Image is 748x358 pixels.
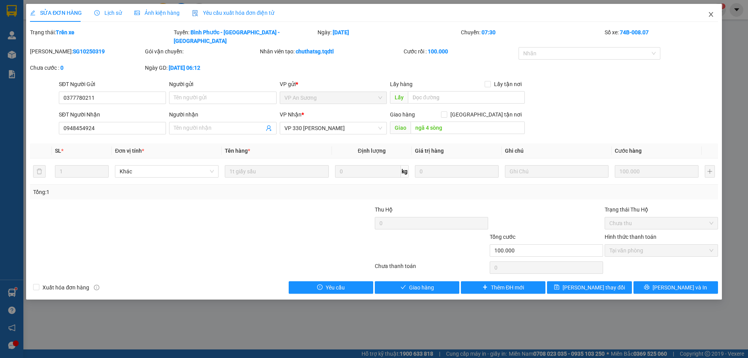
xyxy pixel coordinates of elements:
[461,281,545,294] button: plusThêm ĐH mới
[3,9,57,26] p: Gửi:
[563,283,625,292] span: [PERSON_NAME] thay đổi
[708,11,714,18] span: close
[58,32,102,49] span: Gio LINH ĐG 73
[554,284,559,291] span: save
[225,165,328,178] input: VD: Bàn, Ghế
[33,53,61,61] span: 200.000
[225,148,250,154] span: Tên hàng
[56,29,74,35] b: Trên xe
[30,10,35,16] span: edit
[30,10,82,16] span: SỬA ĐƠN HÀNG
[145,47,258,56] div: Gói vận chuyển:
[401,165,409,178] span: kg
[460,28,604,45] div: Chuyến:
[94,285,99,290] span: info-circle
[3,9,36,26] span: VP An Sương
[428,48,448,55] b: 100.000
[374,262,489,275] div: Chưa thanh toán
[134,10,140,16] span: picture
[296,48,334,55] b: chuthatsg.tqdtl
[266,125,272,131] span: user-add
[73,48,105,55] b: SG10250319
[192,10,198,16] img: icon
[3,37,15,45] span: Lấy:
[260,47,402,56] div: Nhân viên tạo:
[411,122,525,134] input: Dọc đường
[644,284,649,291] span: printer
[59,110,166,119] div: SĐT Người Nhận
[94,10,122,16] span: Lịch sử
[58,33,102,49] span: Giao:
[326,283,345,292] span: Yêu cầu
[60,65,64,71] b: 0
[358,148,386,154] span: Định lượng
[415,165,499,178] input: 0
[284,92,382,104] span: VP An Sương
[400,284,406,291] span: check
[375,281,459,294] button: checkGiao hàng
[317,28,460,45] div: Ngày:
[33,165,46,178] button: delete
[58,4,114,21] p: Nhận:
[94,10,100,16] span: clock-circle
[174,29,280,44] b: Bình Phước - [GEOGRAPHIC_DATA] - [GEOGRAPHIC_DATA]
[615,165,699,178] input: 0
[58,4,114,21] span: VP 330 [PERSON_NAME]
[547,281,632,294] button: save[PERSON_NAME] thay đổi
[404,47,517,56] div: Cước rồi :
[55,148,61,154] span: SL
[653,283,707,292] span: [PERSON_NAME] và In
[3,28,46,36] span: 0912828139
[16,53,20,61] span: 0
[490,234,515,240] span: Tổng cước
[145,63,258,72] div: Ngày GD:
[491,283,524,292] span: Thêm ĐH mới
[169,65,200,71] b: [DATE] 06:12
[620,29,649,35] b: 74B-008.07
[169,80,276,88] div: Người gửi
[29,28,173,45] div: Trạng thái:
[491,80,525,88] span: Lấy tận nơi
[447,110,525,119] span: [GEOGRAPHIC_DATA] tận nơi
[280,111,302,118] span: VP Nhận
[39,283,92,292] span: Xuất hóa đơn hàng
[20,53,31,61] span: CC:
[409,283,434,292] span: Giao hàng
[280,80,387,88] div: VP gửi
[505,165,609,178] input: Ghi Chú
[633,281,718,294] button: printer[PERSON_NAME] và In
[284,122,382,134] span: VP 330 Lê Duẫn
[120,166,214,177] span: Khác
[333,29,349,35] b: [DATE]
[705,165,715,178] button: plus
[390,81,413,87] span: Lấy hàng
[502,143,612,159] th: Ghi chú
[33,188,289,196] div: Tổng: 1
[408,91,525,104] input: Dọc đường
[609,217,713,229] span: Chưa thu
[30,63,143,72] div: Chưa cước :
[30,47,143,56] div: [PERSON_NAME]:
[317,284,323,291] span: exclamation-circle
[700,4,722,26] button: Close
[375,206,393,213] span: Thu Hộ
[609,245,713,256] span: Tại văn phòng
[390,122,411,134] span: Giao
[134,10,180,16] span: Ảnh kiện hàng
[390,91,408,104] span: Lấy
[605,205,718,214] div: Trạng thái Thu Hộ
[289,281,373,294] button: exclamation-circleYêu cầu
[604,28,719,45] div: Số xe:
[615,148,642,154] span: Cước hàng
[59,80,166,88] div: SĐT Người Gửi
[169,110,276,119] div: Người nhận
[173,28,317,45] div: Tuyến:
[192,10,274,16] span: Yêu cầu xuất hóa đơn điện tử
[2,53,14,61] span: CR:
[390,111,415,118] span: Giao hàng
[115,148,144,154] span: Đơn vị tính
[58,23,101,31] span: 0986855824
[482,29,496,35] b: 07:30
[605,234,656,240] label: Hình thức thanh toán
[415,148,444,154] span: Giá trị hàng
